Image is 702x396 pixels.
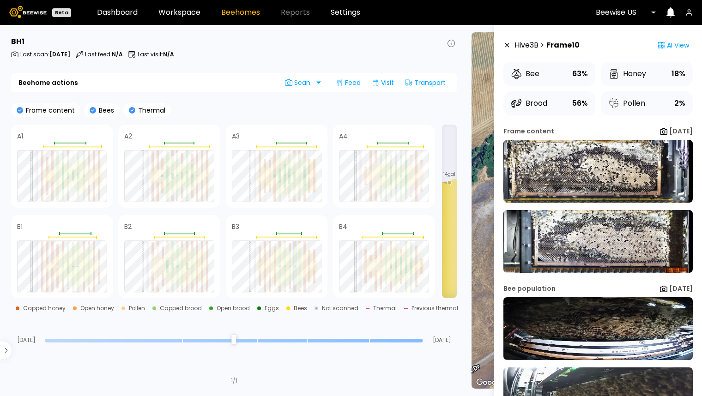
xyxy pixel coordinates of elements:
[674,97,685,110] div: 2%
[23,107,75,114] p: Frame content
[97,9,138,16] a: Dashboard
[401,75,449,90] div: Transport
[572,67,588,80] div: 63%
[294,306,307,311] div: Bees
[11,38,24,45] h3: BH 1
[474,377,504,389] a: Open this area in Google Maps (opens a new window)
[20,52,70,57] p: Last scan :
[281,9,310,16] span: Reports
[221,9,260,16] a: Beehomes
[427,337,457,343] span: [DATE]
[135,107,165,114] p: Thermal
[514,36,580,54] div: Hive 3 B >
[511,68,539,79] div: Bee
[503,210,693,273] img: 2024-07-11-14-43-b-391.64-back-40131-AAHAXYHC.jpg
[11,337,41,343] span: [DATE]
[608,68,646,79] div: Honey
[17,133,23,139] h4: A1
[332,75,364,90] div: Feed
[9,6,47,18] img: Beewise logo
[138,52,174,57] p: Last visit :
[572,97,588,110] div: 56%
[129,306,145,311] div: Pollen
[443,172,455,177] span: 14 gal
[112,50,123,58] b: N/A
[52,8,71,17] div: Beta
[158,9,200,16] a: Workspace
[339,223,347,230] h4: B4
[96,107,114,114] p: Bees
[412,306,458,311] div: Previous thermal
[503,126,554,136] div: Frame content
[17,223,23,230] h4: B1
[232,133,240,139] h4: A3
[163,50,174,58] b: N/A
[231,377,237,385] div: 1 / 1
[669,126,693,136] b: [DATE]
[672,67,685,80] div: 18%
[124,133,132,139] h4: A2
[503,140,693,203] img: 2024-07-11-14-43-b-391.64-front-40131-AAHAXYHC.jpg
[368,75,398,90] div: Visit
[474,377,504,389] img: Google
[85,52,123,57] p: Last feed :
[669,284,693,293] b: [DATE]
[217,306,250,311] div: Open brood
[160,306,202,311] div: Capped brood
[285,79,314,86] span: Scan
[546,40,580,51] strong: Frame 10
[608,98,645,109] div: Pollen
[80,306,114,311] div: Open honey
[322,306,358,311] div: Not scanned
[18,79,78,86] b: Beehome actions
[265,306,279,311] div: Eggs
[339,133,348,139] h4: A4
[373,306,397,311] div: Thermal
[232,223,239,230] h4: B3
[654,36,693,54] div: AI View
[503,297,693,360] img: 20240711_143512-b-391-front-40131-AAHAXYHC.jpg
[511,98,547,109] div: Brood
[49,50,70,58] b: [DATE]
[503,284,556,294] div: Bee population
[124,223,132,230] h4: B2
[23,306,66,311] div: Capped honey
[331,9,360,16] a: Settings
